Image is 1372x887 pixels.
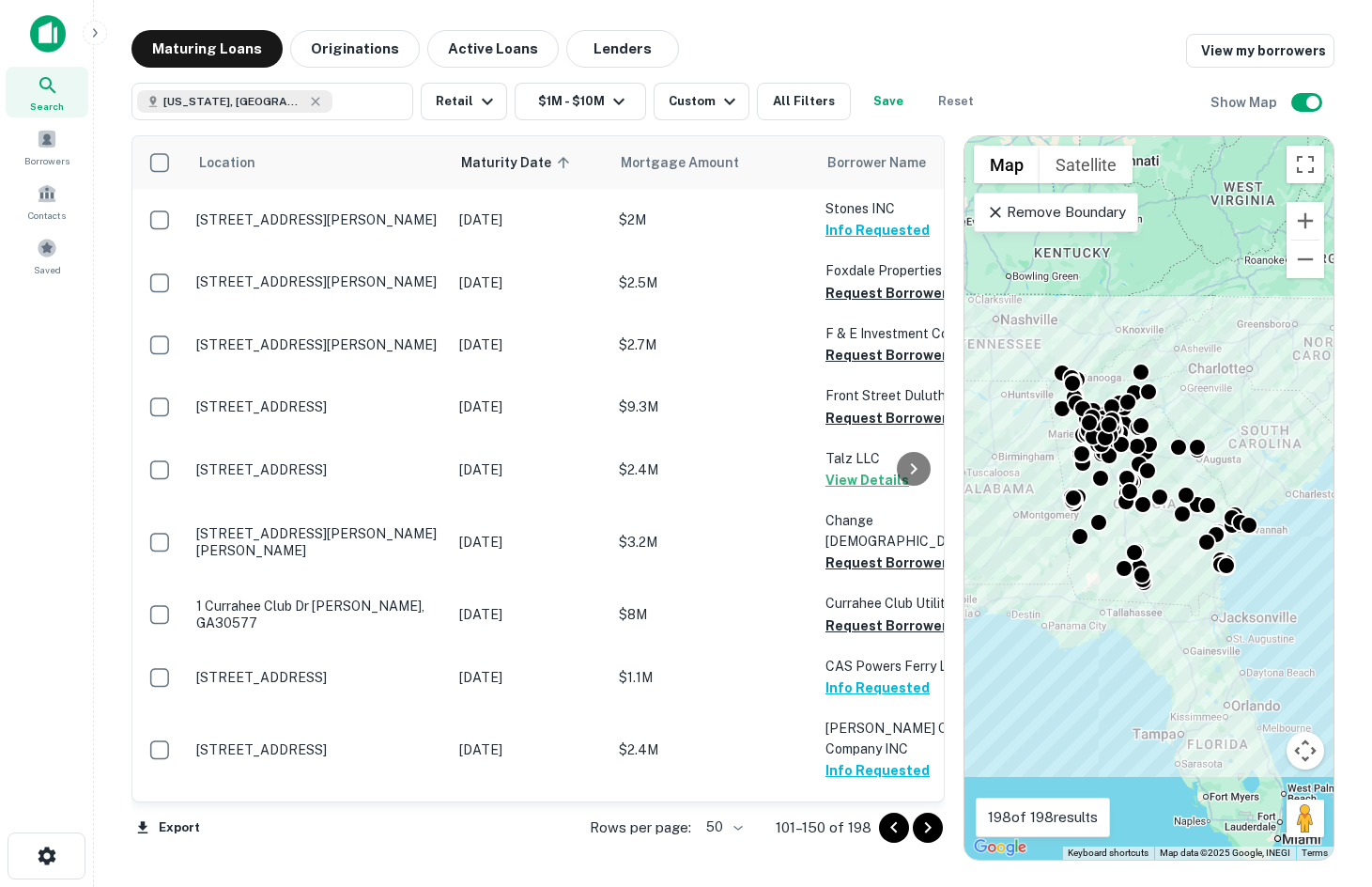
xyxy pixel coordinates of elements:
span: Mortgage Amount [621,151,763,174]
p: [DATE] [459,532,600,552]
button: Info Requested [825,759,930,782]
a: Open this area in Google Maps (opens a new window) [969,835,1031,860]
p: [STREET_ADDRESS][PERSON_NAME][PERSON_NAME] [196,525,440,559]
p: Stones INC [825,198,1013,219]
p: Foxdale Properties LLC [825,260,1013,281]
button: Maturing Loans [131,30,283,68]
span: Borrowers [24,153,69,168]
button: Map camera controls [1287,732,1324,770]
p: Remove Boundary [986,201,1126,224]
a: View my borrowers [1186,34,1334,68]
div: 50 [699,814,746,841]
span: Saved [34,262,61,277]
button: Request Borrower Info [825,552,978,574]
a: Borrowers [6,121,88,172]
p: [DATE] [459,459,600,480]
span: Search [30,99,64,114]
button: Custom [654,83,749,120]
span: Borrower Name [827,151,926,174]
p: Talz LLC [825,448,1013,469]
button: Show street map [974,146,1040,183]
span: Location [198,151,255,174]
button: Go to previous page [879,813,909,843]
div: 0 0 [964,136,1333,860]
button: Info Requested [825,677,930,699]
span: [US_STATE], [GEOGRAPHIC_DATA] [163,93,304,110]
p: [DATE] [459,739,600,760]
p: $9.3M [619,397,807,417]
button: Lenders [566,30,679,68]
p: $8M [619,604,807,625]
button: Active Loans [427,30,559,68]
p: 1 Currahee Club Dr [PERSON_NAME], GA30577 [196,598,440,631]
p: [STREET_ADDRESS][PERSON_NAME][PERSON_NAME] [196,801,440,834]
th: Borrower Name [816,136,1023,189]
p: [STREET_ADDRESS] [196,741,440,758]
p: [DATE] [459,667,600,688]
th: Mortgage Amount [609,136,816,189]
button: View Details [825,469,909,491]
p: $2.4M [619,739,807,760]
button: Info Requested [825,219,930,241]
button: Reset [926,83,986,120]
button: Request Borrower Info [825,282,978,304]
h6: Show Map [1210,92,1280,113]
span: Map data ©2025 Google, INEGI [1160,848,1290,858]
button: Zoom out [1287,241,1324,278]
p: $1.1M [619,667,807,688]
button: Zoom in [1287,202,1324,240]
p: CAS Powers Ferry LLC [825,656,1013,677]
p: [STREET_ADDRESS] [196,669,440,686]
button: Request Borrower Info [825,615,978,637]
p: $2M [619,210,807,230]
div: Custom [669,90,741,113]
p: 101–150 of 198 [776,817,871,839]
p: Currahee Club Utilities LLC [825,593,1013,614]
button: Save your search to get updates of matches that match your search criteria. [858,83,918,120]
button: Originations [290,30,420,68]
p: [STREET_ADDRESS] [196,461,440,478]
p: [STREET_ADDRESS] [196,398,440,415]
button: All Filters [757,83,851,120]
p: $2.5M [619,272,807,293]
button: Go to next page [913,813,943,843]
p: Rows per page: [590,817,691,839]
p: [STREET_ADDRESS][PERSON_NAME] [196,211,440,228]
img: capitalize-icon.png [30,15,66,53]
p: F & E Investment Corp [825,323,1013,344]
p: [PERSON_NAME] OIL Company INC [825,718,1013,759]
p: [DATE] [459,604,600,625]
a: Contacts [6,176,88,226]
th: Maturity Date [450,136,609,189]
span: Contacts [28,208,66,223]
th: Location [187,136,450,189]
p: [DATE] [459,272,600,293]
button: $1M - $10M [515,83,646,120]
button: Show satellite imagery [1040,146,1133,183]
p: [DATE] [459,210,600,230]
a: Saved [6,230,88,281]
button: Request Borrower Info [825,407,978,429]
p: [STREET_ADDRESS][PERSON_NAME] [196,273,440,290]
p: Change [DEMOGRAPHIC_DATA] INC [825,510,1013,552]
p: $2.4M [619,459,807,480]
a: Search [6,67,88,117]
button: Request Borrower Info [825,344,978,366]
a: Terms [1302,848,1328,858]
button: Export [131,814,205,842]
p: [STREET_ADDRESS][PERSON_NAME] [196,336,440,353]
p: 198 of 198 results [988,806,1098,829]
button: Keyboard shortcuts [1068,847,1148,860]
p: [DATE] [459,397,600,417]
img: Google [969,835,1031,860]
button: Retail [421,83,507,120]
p: $2.7M [619,335,807,355]
button: Toggle fullscreen view [1287,146,1324,183]
iframe: Chat Widget [1278,737,1372,827]
span: Maturity Date [461,151,576,174]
